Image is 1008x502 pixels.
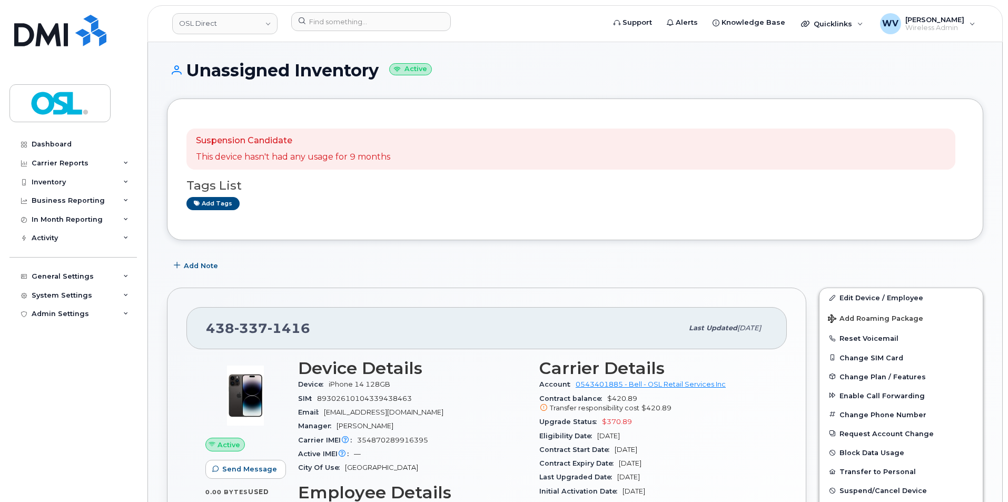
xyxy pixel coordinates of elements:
[298,450,354,458] span: Active IMEI
[819,462,983,481] button: Transfer to Personal
[819,443,983,462] button: Block Data Usage
[167,256,227,275] button: Add Note
[619,459,641,467] span: [DATE]
[167,61,983,80] h1: Unassigned Inventory
[622,487,645,495] span: [DATE]
[819,367,983,386] button: Change Plan / Features
[539,446,615,454] span: Contract Start Date
[389,63,432,75] small: Active
[345,464,418,471] span: [GEOGRAPHIC_DATA]
[737,324,761,332] span: [DATE]
[324,408,443,416] span: [EMAIL_ADDRESS][DOMAIN_NAME]
[819,405,983,424] button: Change Phone Number
[329,380,390,388] span: iPhone 14 128GB
[576,380,726,388] a: 0543401885 - Bell - OSL Retail Services Inc
[205,460,286,479] button: Send Message
[298,436,357,444] span: Carrier IMEI
[354,450,361,458] span: —
[196,151,390,163] p: This device hasn't had any usage for 9 months
[539,487,622,495] span: Initial Activation Date
[539,359,768,378] h3: Carrier Details
[268,320,310,336] span: 1416
[539,395,768,414] span: $420.89
[186,197,240,210] a: Add tags
[222,464,277,474] span: Send Message
[617,473,640,481] span: [DATE]
[298,422,337,430] span: Manager
[298,359,527,378] h3: Device Details
[597,432,620,440] span: [DATE]
[248,488,269,496] span: used
[689,324,737,332] span: Last updated
[184,261,218,271] span: Add Note
[298,408,324,416] span: Email
[819,386,983,405] button: Enable Call Forwarding
[819,307,983,329] button: Add Roaming Package
[819,288,983,307] a: Edit Device / Employee
[819,424,983,443] button: Request Account Change
[539,473,617,481] span: Last Upgraded Date
[819,348,983,367] button: Change SIM Card
[550,404,639,412] span: Transfer responsibility cost
[839,372,926,380] span: Change Plan / Features
[234,320,268,336] span: 337
[539,459,619,467] span: Contract Expiry Date
[218,440,240,450] span: Active
[828,314,923,324] span: Add Roaming Package
[819,329,983,348] button: Reset Voicemail
[602,418,632,426] span: $370.89
[357,436,428,444] span: 354870289916395
[839,487,927,495] span: Suspend/Cancel Device
[298,380,329,388] span: Device
[641,404,671,412] span: $420.89
[298,483,527,502] h3: Employee Details
[539,380,576,388] span: Account
[298,464,345,471] span: City Of Use
[206,320,310,336] span: 438
[317,395,412,402] span: 89302610104339438463
[186,179,964,192] h3: Tags List
[205,488,248,496] span: 0.00 Bytes
[839,391,925,399] span: Enable Call Forwarding
[615,446,637,454] span: [DATE]
[298,395,317,402] span: SIM
[196,135,390,147] p: Suspension Candidate
[539,418,602,426] span: Upgrade Status
[819,481,983,500] button: Suspend/Cancel Device
[337,422,393,430] span: [PERSON_NAME]
[539,432,597,440] span: Eligibility Date
[539,395,607,402] span: Contract balance
[214,364,277,427] img: image20231002-3703462-njx0qo.jpeg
